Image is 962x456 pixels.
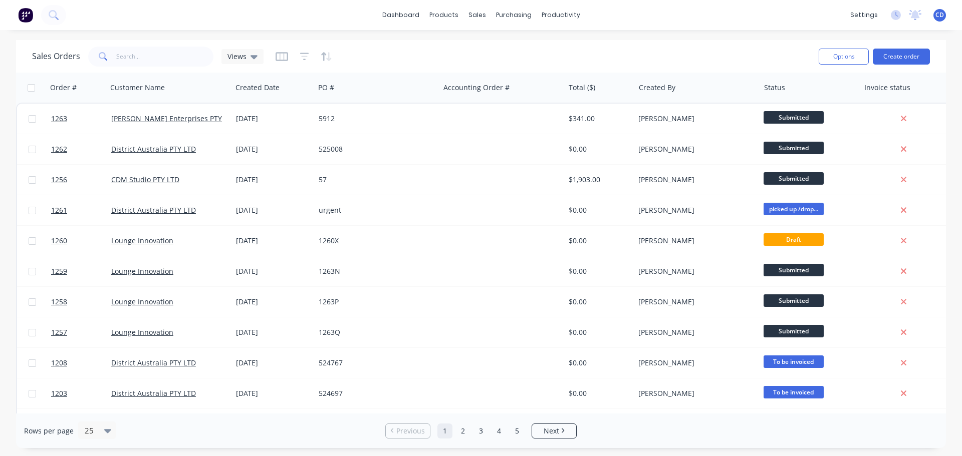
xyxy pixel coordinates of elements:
a: 1263 [51,104,111,134]
div: [DATE] [236,114,311,124]
span: Submitted [764,172,824,185]
span: CD [935,11,944,20]
div: [PERSON_NAME] [638,358,750,368]
a: Lounge Innovation [111,236,173,245]
span: 1260 [51,236,67,246]
div: Order # [50,83,77,93]
div: urgent [319,205,430,215]
div: [DATE] [236,236,311,246]
div: Total ($) [569,83,595,93]
div: 525008 [319,144,430,154]
span: 1259 [51,266,67,276]
div: [PERSON_NAME] [638,327,750,337]
div: Invoice status [864,83,910,93]
span: Views [227,51,247,62]
a: Lounge Innovation [111,327,173,337]
div: [DATE] [236,175,311,185]
a: District Australia PTY LTD [111,358,196,367]
div: $0.00 [569,358,627,368]
a: Lounge Innovation [111,266,173,276]
a: Next page [532,426,576,436]
div: 1263Q [319,327,430,337]
span: 1261 [51,205,67,215]
span: 1208 [51,358,67,368]
a: 1261 [51,195,111,225]
div: $0.00 [569,297,627,307]
a: Previous page [386,426,430,436]
div: 1263P [319,297,430,307]
div: purchasing [491,8,537,23]
div: sales [463,8,491,23]
div: [DATE] [236,144,311,154]
div: 57 [319,175,430,185]
div: [DATE] [236,327,311,337]
a: 1260 [51,226,111,256]
a: 1257 [51,317,111,347]
div: 524767 [319,358,430,368]
div: products [424,8,463,23]
h1: Sales Orders [32,52,80,61]
div: [PERSON_NAME] [638,388,750,398]
span: 1257 [51,327,67,337]
a: 1208 [51,348,111,378]
div: $341.00 [569,114,627,124]
a: Page 1 is your current page [437,423,452,438]
span: 1263 [51,114,67,124]
div: Created Date [235,83,280,93]
div: PO # [318,83,334,93]
span: Submitted [764,264,824,276]
div: productivity [537,8,585,23]
span: Submitted [764,111,824,124]
div: 1260X [319,236,430,246]
a: 1255 [51,409,111,439]
div: [DATE] [236,266,311,276]
div: [DATE] [236,297,311,307]
a: Page 4 [492,423,507,438]
div: Customer Name [110,83,165,93]
a: Lounge Innovation [111,297,173,306]
div: [PERSON_NAME] [638,297,750,307]
span: Rows per page [24,426,74,436]
a: CDM Studio PTY LTD [111,175,179,184]
div: Accounting Order # [443,83,510,93]
div: [DATE] [236,205,311,215]
span: 1262 [51,144,67,154]
div: 1263N [319,266,430,276]
div: $1,903.00 [569,175,627,185]
button: Options [819,49,869,65]
a: District Australia PTY LTD [111,144,196,154]
a: Page 5 [510,423,525,438]
img: Factory [18,8,33,23]
span: 1258 [51,297,67,307]
div: [PERSON_NAME] [638,266,750,276]
span: To be invoiced [764,386,824,398]
span: 1256 [51,175,67,185]
span: Submitted [764,294,824,307]
span: Submitted [764,325,824,337]
a: dashboard [377,8,424,23]
a: 1262 [51,134,111,164]
span: Draft [764,233,824,246]
span: Submitted [764,142,824,154]
span: To be invoiced [764,355,824,368]
a: District Australia PTY LTD [111,388,196,398]
span: 1203 [51,388,67,398]
div: [DATE] [236,388,311,398]
div: Status [764,83,785,93]
a: [PERSON_NAME] Enterprises PTY LTD [111,114,236,123]
a: 1203 [51,378,111,408]
span: picked up /drop... [764,203,824,215]
div: 524697 [319,388,430,398]
div: [PERSON_NAME] [638,114,750,124]
div: settings [845,8,883,23]
div: 5912 [319,114,430,124]
div: $0.00 [569,266,627,276]
a: 1259 [51,256,111,286]
a: Page 3 [473,423,489,438]
button: Create order [873,49,930,65]
span: Previous [396,426,425,436]
div: [DATE] [236,358,311,368]
div: $0.00 [569,205,627,215]
a: District Australia PTY LTD [111,205,196,215]
a: 1258 [51,287,111,317]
